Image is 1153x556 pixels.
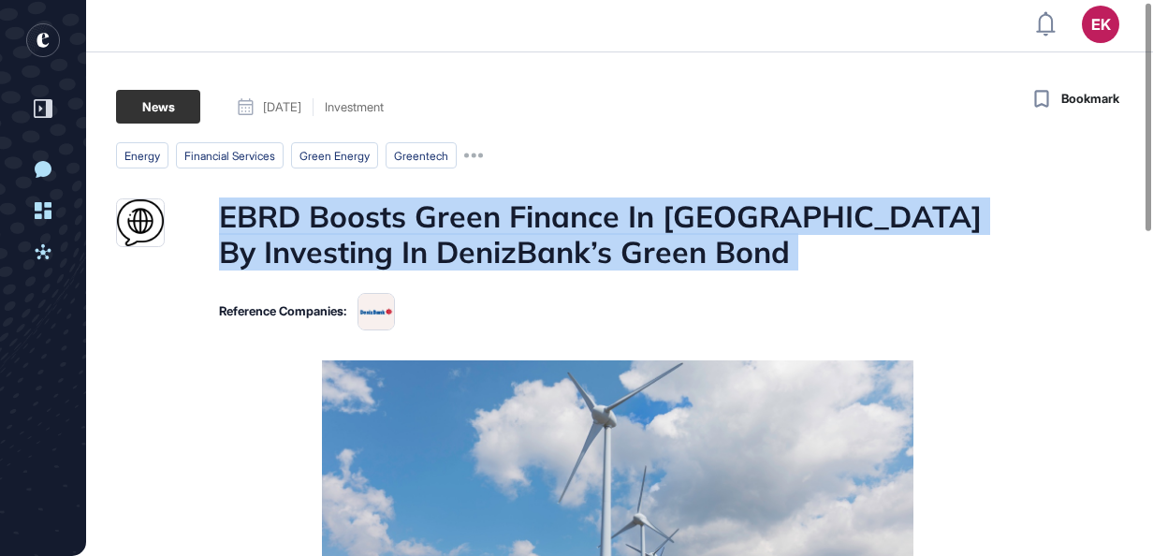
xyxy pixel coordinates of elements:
[219,305,346,317] div: Reference Companies:
[325,101,384,113] div: Investment
[116,142,168,168] li: energy
[116,90,200,124] div: News
[1082,6,1119,43] button: EK
[263,101,301,113] span: [DATE]
[386,142,457,168] li: greentech
[1029,86,1119,112] button: Bookmark
[358,293,395,330] img: 65ca8471eef95fc3a547aee1.tmpheddbx3u
[219,198,1016,271] h1: EBRD Boosts Green Finance In [GEOGRAPHIC_DATA] By Investing In DenizBank’s Green Bond
[291,142,378,168] li: green energy
[1061,90,1119,109] span: Bookmark
[26,23,60,57] div: entrapeer-logo
[117,199,164,246] img: www.ebrd.com
[176,142,284,168] li: financial services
